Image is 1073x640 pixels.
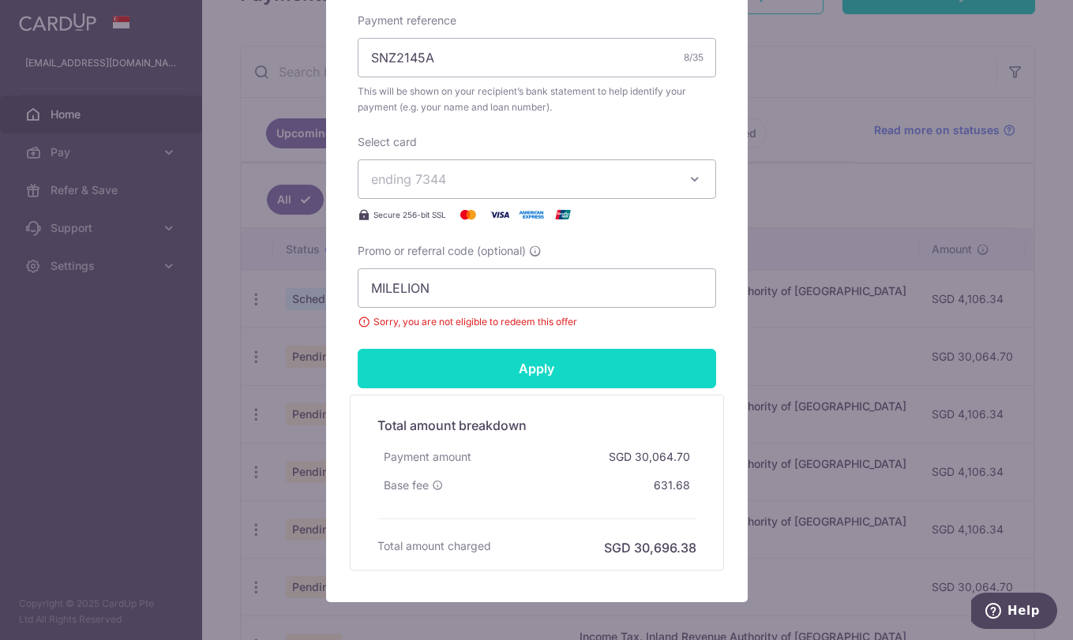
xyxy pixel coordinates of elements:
[358,84,716,115] span: This will be shown on your recipient’s bank statement to help identify your payment (e.g. your na...
[358,159,716,199] button: ending 7344
[971,593,1057,632] iframe: Opens a widget where you can find more information
[602,443,696,471] div: SGD 30,064.70
[358,134,417,150] label: Select card
[484,205,516,224] img: Visa
[684,50,703,65] div: 8/35
[371,171,446,187] span: ending 7344
[516,205,547,224] img: American Express
[647,471,696,500] div: 631.68
[358,13,456,28] label: Payment reference
[377,443,478,471] div: Payment amount
[358,349,716,388] input: Apply
[452,205,484,224] img: Mastercard
[358,314,716,330] span: Sorry, you are not eligible to redeem this offer
[547,205,579,224] img: UnionPay
[377,416,696,435] h5: Total amount breakdown
[358,243,526,259] span: Promo or referral code (optional)
[384,477,429,493] span: Base fee
[373,208,446,221] span: Secure 256-bit SSL
[377,538,491,554] h6: Total amount charged
[604,538,696,557] h6: SGD 30,696.38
